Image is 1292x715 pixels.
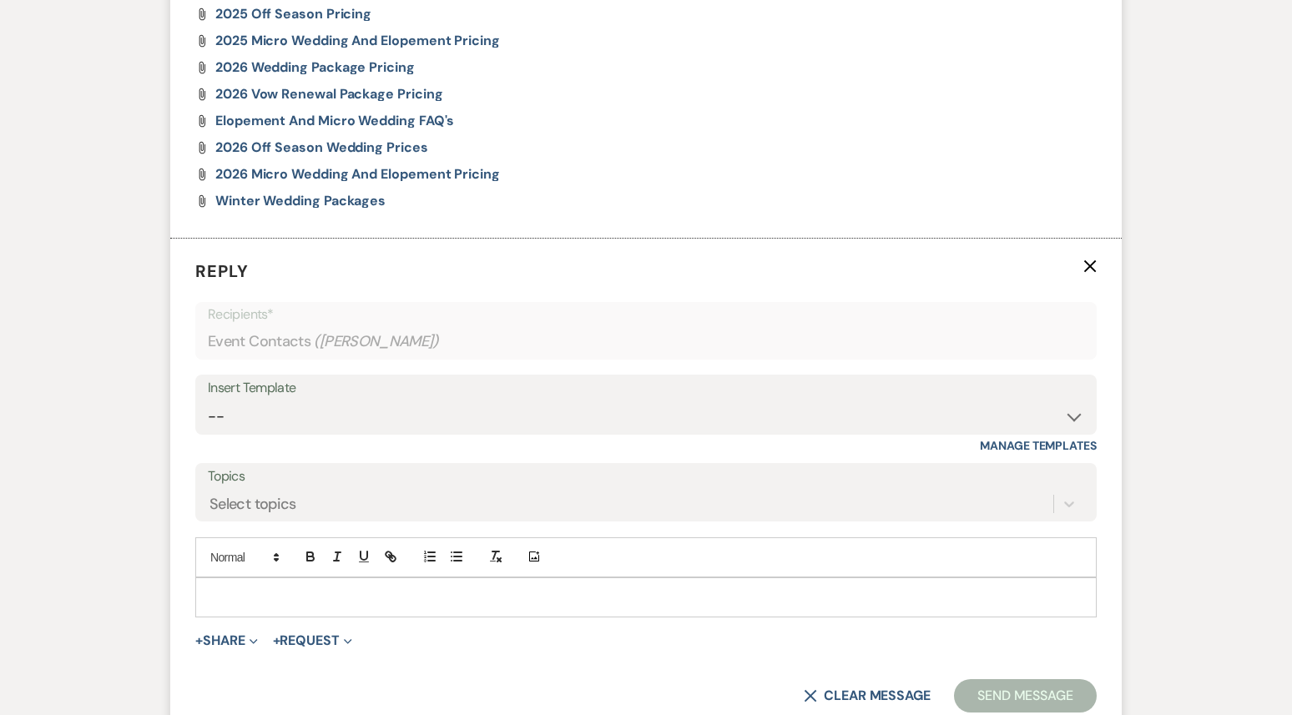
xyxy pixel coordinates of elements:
[215,138,428,156] span: 2026 Off Season Wedding Prices
[215,34,500,48] a: 2025 Micro Wedding and Elopement Pricing
[215,194,386,208] a: Winter Wedding Packages
[804,689,931,702] button: Clear message
[215,61,415,74] a: 2026 Wedding Package Pricing
[314,330,439,353] span: ( [PERSON_NAME] )
[209,493,296,516] div: Select topics
[215,88,442,101] a: 2026 Vow Renewal Package Pricing
[195,634,258,647] button: Share
[208,376,1084,400] div: Insert Template
[215,85,442,103] span: 2026 Vow Renewal Package Pricing
[215,165,500,183] span: 2026 Micro Wedding and Elopement Pricing
[215,114,454,128] a: Elopement and Micro Wedding FAQ's
[215,192,386,209] span: Winter Wedding Packages
[980,438,1097,453] a: Manage Templates
[215,141,428,154] a: 2026 Off Season Wedding Prices
[208,465,1084,489] label: Topics
[208,325,1084,358] div: Event Contacts
[208,304,1084,325] p: Recipients*
[195,260,249,282] span: Reply
[195,634,203,647] span: +
[954,679,1097,712] button: Send Message
[273,634,280,647] span: +
[215,58,415,76] span: 2026 Wedding Package Pricing
[215,8,371,21] a: 2025 Off Season Pricing
[215,32,500,49] span: 2025 Micro Wedding and Elopement Pricing
[273,634,352,647] button: Request
[215,112,454,129] span: Elopement and Micro Wedding FAQ's
[215,168,500,181] a: 2026 Micro Wedding and Elopement Pricing
[215,5,371,23] span: 2025 Off Season Pricing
